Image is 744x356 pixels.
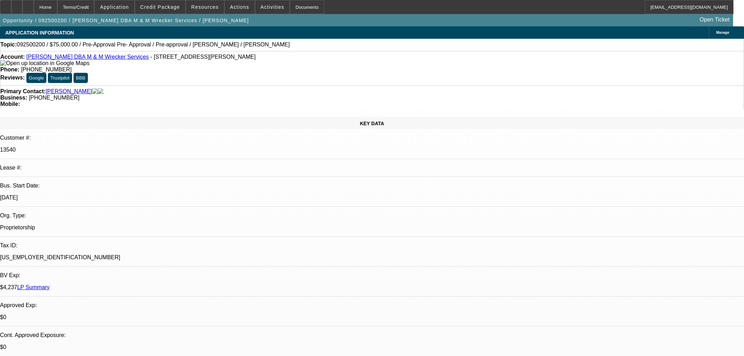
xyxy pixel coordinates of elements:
[360,121,384,126] span: KEY DATA
[26,73,46,83] button: Google
[255,0,290,14] button: Activities
[21,66,72,72] span: [PHONE_NUMBER]
[0,101,20,107] strong: Mobile:
[230,4,249,10] span: Actions
[150,54,256,60] span: - [STREET_ADDRESS][PERSON_NAME]
[261,4,284,10] span: Activities
[100,4,129,10] span: Application
[0,66,19,72] strong: Phone:
[716,31,729,34] span: Manage
[0,60,89,66] img: Open up location in Google Maps
[29,95,79,101] span: [PHONE_NUMBER]
[140,4,180,10] span: Credit Package
[26,54,149,60] a: [PERSON_NAME] DBA M & M Wrecker Services
[17,42,290,48] span: 092500200 / $75,000.00 / Pre-Approval Pre- Approval / Pre-approval / [PERSON_NAME] / [PERSON_NAME]
[697,14,732,26] a: Open Ticket
[92,88,98,95] img: facebook-icon.png
[5,30,74,36] span: APPLICATION INFORMATION
[48,73,72,83] button: Trustpilot
[95,0,134,14] button: Application
[46,88,92,95] a: [PERSON_NAME]
[17,284,50,290] a: LP Summary
[225,0,255,14] button: Actions
[0,75,25,81] strong: Reviews:
[3,18,249,23] span: Opportunity / 092500200 / [PERSON_NAME] DBA M & M Wrecker Services / [PERSON_NAME]
[0,42,17,48] strong: Topic:
[98,88,103,95] img: linkedin-icon.png
[191,4,219,10] span: Resources
[73,73,88,83] button: BBB
[0,60,89,66] a: View Google Maps
[0,88,46,95] strong: Primary Contact:
[0,54,25,60] strong: Account:
[135,0,185,14] button: Credit Package
[0,95,27,101] strong: Business:
[186,0,224,14] button: Resources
